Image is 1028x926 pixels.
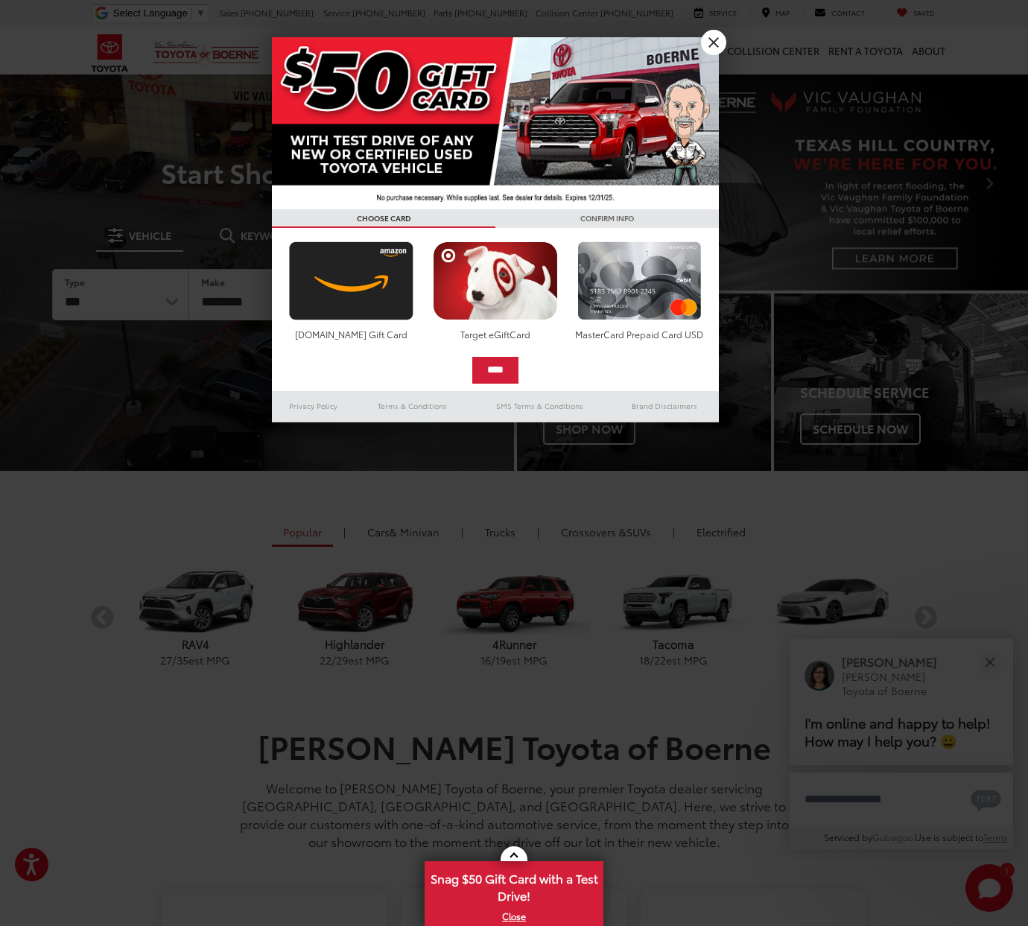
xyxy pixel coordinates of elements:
[272,209,495,228] h3: CHOOSE CARD
[272,397,355,415] a: Privacy Policy
[574,328,705,340] div: MasterCard Prepaid Card USD
[285,241,417,320] img: amazoncard.png
[469,397,610,415] a: SMS Terms & Conditions
[495,209,719,228] h3: CONFIRM INFO
[429,328,561,340] div: Target eGiftCard
[574,241,705,320] img: mastercard.png
[355,397,469,415] a: Terms & Conditions
[285,328,417,340] div: [DOMAIN_NAME] Gift Card
[426,863,602,908] span: Snag $50 Gift Card with a Test Drive!
[610,397,719,415] a: Brand Disclaimers
[429,241,561,320] img: targetcard.png
[272,37,719,209] img: 42635_top_851395.jpg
